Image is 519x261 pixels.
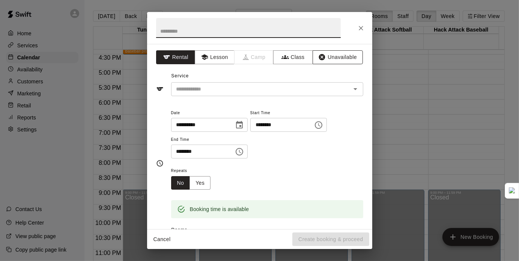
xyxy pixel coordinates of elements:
button: Class [273,50,313,64]
button: Add all [310,226,334,238]
span: Camps can only be created in the Services page [235,50,274,64]
button: Open [350,84,361,94]
button: Lesson [195,50,234,64]
svg: Timing [156,160,164,167]
span: Repeats [171,166,217,176]
button: Rental [156,50,196,64]
button: Close [354,21,368,35]
div: outlined button group [171,176,211,190]
button: Choose time, selected time is 6:00 PM [311,118,326,133]
span: Start Time [250,108,327,118]
button: Yes [190,176,211,190]
button: Remove all [334,226,363,238]
span: End Time [171,135,248,145]
button: Choose time, selected time is 8:00 PM [232,144,247,159]
svg: Service [156,85,164,93]
button: Unavailable [313,50,363,64]
button: Choose date, selected date is Aug 11, 2025 [232,118,247,133]
span: Date [171,108,248,118]
img: Detect Auto [509,187,516,194]
button: Cancel [150,232,174,246]
button: No [171,176,190,190]
span: Service [171,73,189,78]
span: Rooms [171,227,187,232]
div: Booking time is available [190,202,249,216]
